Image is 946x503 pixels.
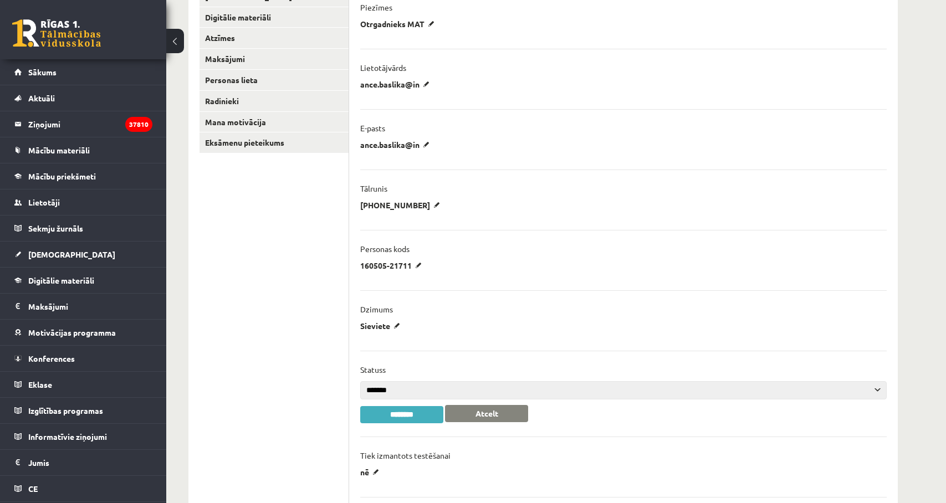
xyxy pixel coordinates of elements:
[28,353,75,363] span: Konferences
[14,242,152,267] a: [DEMOGRAPHIC_DATA]
[28,458,49,468] span: Jumis
[28,275,94,285] span: Digitālie materiāli
[14,372,152,397] a: Eklase
[28,484,38,494] span: CE
[14,424,152,449] a: Informatīvie ziņojumi
[360,63,406,73] p: Lietotājvārds
[28,249,115,259] span: [DEMOGRAPHIC_DATA]
[14,294,152,319] a: Maksājumi
[360,183,387,193] p: Tālrunis
[28,93,55,103] span: Aktuāli
[200,49,349,69] a: Maksājumi
[28,406,103,415] span: Izglītības programas
[200,70,349,90] a: Personas lieta
[360,140,433,150] p: ance.baslika@in
[14,215,152,241] a: Sekmju žurnāls
[14,85,152,111] a: Aktuāli
[360,244,410,254] p: Personas kods
[445,405,528,422] button: Atcelt
[12,19,101,47] a: Rīgas 1. Tālmācības vidusskola
[14,189,152,215] a: Lietotāji
[14,59,152,85] a: Sākums
[360,467,383,477] p: nē
[14,476,152,501] a: CE
[200,28,349,48] a: Atzīmes
[360,450,451,460] p: Tiek izmantots testēšanai
[28,145,90,155] span: Mācību materiāli
[14,398,152,423] a: Izglītības programas
[360,19,438,29] p: Otrgadnieks MAT
[360,123,385,133] p: E-pasts
[14,450,152,475] a: Jumis
[28,111,152,137] legend: Ziņojumi
[14,346,152,371] a: Konferences
[28,197,60,207] span: Lietotāji
[200,112,349,132] a: Mana motivācija
[200,132,349,153] a: Eksāmenu pieteikums
[200,91,349,111] a: Radinieki
[125,117,152,132] i: 37810
[360,79,433,89] p: ance.baslika@in
[14,111,152,137] a: Ziņojumi37810
[14,163,152,189] a: Mācību priekšmeti
[28,294,152,319] legend: Maksājumi
[360,200,444,210] p: [PHONE_NUMBER]
[200,7,349,28] a: Digitālie materiāli
[28,327,116,337] span: Motivācijas programma
[360,321,404,331] p: Sieviete
[360,304,393,314] p: Dzimums
[28,432,107,442] span: Informatīvie ziņojumi
[28,67,57,77] span: Sākums
[360,365,386,374] p: Statuss
[360,2,392,12] p: Piezīmes
[14,268,152,293] a: Digitālie materiāli
[360,260,426,270] p: 160505-21711
[14,320,152,345] a: Motivācijas programma
[14,137,152,163] a: Mācību materiāli
[28,379,52,389] span: Eklase
[28,171,96,181] span: Mācību priekšmeti
[28,223,83,233] span: Sekmju žurnāls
